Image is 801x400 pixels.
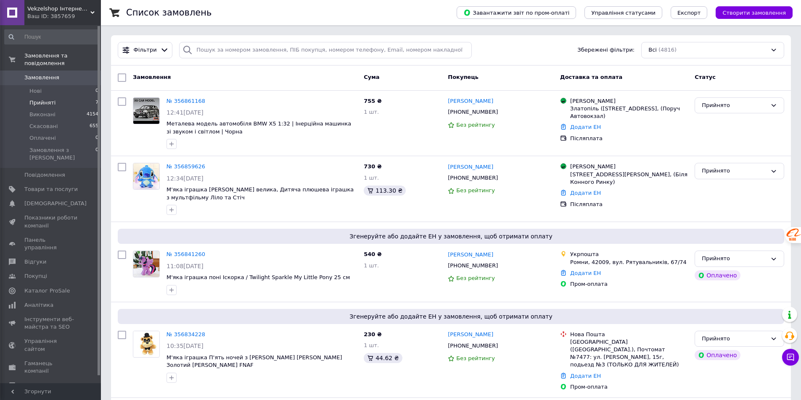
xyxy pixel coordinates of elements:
a: Додати ЕН [570,190,601,196]
a: Фото товару [133,331,160,358]
a: Додати ЕН [570,270,601,276]
div: Ромни, 42009, вул. Рятувальників, 67/74 [570,259,688,266]
span: Управління статусами [591,10,656,16]
span: М'яка іграшка [PERSON_NAME] велика, Дитяча плюшева іграшка з мультфільму Ліло та Стіч [167,186,354,201]
span: Інструменти веб-майстра та SEO [24,316,78,331]
span: 7 [95,99,98,107]
span: Згенеруйте або додайте ЕН у замовлення, щоб отримати оплату [121,232,781,241]
div: [STREET_ADDRESS][PERSON_NAME], (Біля Конного Ринку) [570,171,688,186]
span: 0 [95,87,98,95]
img: Фото товару [133,251,159,277]
a: Фото товару [133,97,160,124]
div: Нова Пошта [570,331,688,338]
a: № 356834228 [167,331,205,337]
div: Пром-оплата [570,280,688,288]
img: Фото товару [133,331,159,357]
span: (4816) [658,47,677,53]
span: Експорт [677,10,701,16]
a: Металева модель автомобіля BMW X5 1:32 | Інерційна машинка зі звуком і світлом | Чорна [167,120,351,135]
div: Ваш ID: 3857659 [27,13,101,20]
span: Замовлення [133,74,171,80]
a: № 356859626 [167,163,205,170]
span: Маркет [24,382,46,389]
div: [PERSON_NAME] [570,97,688,105]
a: Фото товару [133,251,160,277]
span: Покупці [24,272,47,280]
span: 11:08[DATE] [167,263,204,269]
span: Без рейтингу [456,275,495,281]
div: [PHONE_NUMBER] [446,173,500,183]
button: Створити замовлення [716,6,793,19]
span: 540 ₴ [364,251,382,257]
span: 1 шт. [364,262,379,269]
div: [GEOGRAPHIC_DATA] ([GEOGRAPHIC_DATA].), Почтомат №7477: ул. [PERSON_NAME], 15г, подьезд №3 (ТОЛЬК... [570,338,688,369]
span: Статус [695,74,716,80]
span: Гаманець компанії [24,360,78,375]
span: 730 ₴ [364,163,382,170]
a: М'яка іграшка поні Іскорка / Twilight Sparkle My Little Pony 25 см [167,274,350,280]
span: Замовлення [24,74,59,81]
span: Прийняті [29,99,56,107]
a: М'яка іграшка П'ять ночей з [PERSON_NAME] [PERSON_NAME] Золотий [PERSON_NAME] FNAF [167,354,342,369]
span: Замовлення та повідомлення [24,52,101,67]
span: Завантажити звіт по пром-оплаті [463,9,569,16]
a: № 356861168 [167,98,205,104]
span: Покупець [448,74,478,80]
span: Без рейтингу [456,122,495,128]
span: 12:41[DATE] [167,109,204,116]
div: Златопіль ([STREET_ADDRESS], (Поруч Автовокзал) [570,105,688,120]
input: Пошук [4,29,99,44]
div: [PERSON_NAME] [570,163,688,170]
span: Каталог ProSale [24,287,70,295]
span: 0 [95,146,98,162]
a: Додати ЕН [570,373,601,379]
div: Пром-оплата [570,383,688,391]
span: 230 ₴ [364,331,382,337]
a: [PERSON_NAME] [448,97,493,105]
span: Товари та послуги [24,186,78,193]
a: [PERSON_NAME] [448,163,493,171]
a: Фото товару [133,163,160,190]
div: Прийнято [702,254,767,263]
div: [PHONE_NUMBER] [446,340,500,351]
div: Прийнято [702,101,767,110]
h1: Список замовлень [126,8,211,18]
a: [PERSON_NAME] [448,331,493,339]
span: Аналітика [24,301,53,309]
span: Показники роботи компанії [24,214,78,229]
span: Збережені фільтри: [577,46,634,54]
span: Управління сайтом [24,337,78,353]
div: Оплачено [695,350,740,360]
span: [DEMOGRAPHIC_DATA] [24,200,87,207]
img: Фото товару [133,163,159,189]
span: Без рейтингу [456,355,495,361]
div: Післяплата [570,201,688,208]
div: [PHONE_NUMBER] [446,260,500,271]
span: Нові [29,87,42,95]
div: Укрпошта [570,251,688,258]
img: Фото товару [133,98,159,124]
span: 12:34[DATE] [167,175,204,182]
span: 4154 [87,111,98,118]
span: Відгуки [24,258,46,266]
span: 1 шт. [364,175,379,181]
span: Без рейтингу [456,187,495,193]
button: Чат з покупцем [782,349,799,366]
span: 655 [90,123,98,130]
div: Післяплата [570,135,688,142]
a: [PERSON_NAME] [448,251,493,259]
div: [PHONE_NUMBER] [446,107,500,118]
span: Повідомлення [24,171,65,179]
span: Доставка та оплата [560,74,622,80]
span: 755 ₴ [364,98,382,104]
span: 1 шт. [364,342,379,348]
span: Vekzelshop Інтернет-магазин [27,5,90,13]
span: Панель управління [24,236,78,251]
div: Оплачено [695,270,740,280]
button: Управління статусами [584,6,662,19]
a: Створити замовлення [707,9,793,16]
span: Скасовані [29,123,58,130]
